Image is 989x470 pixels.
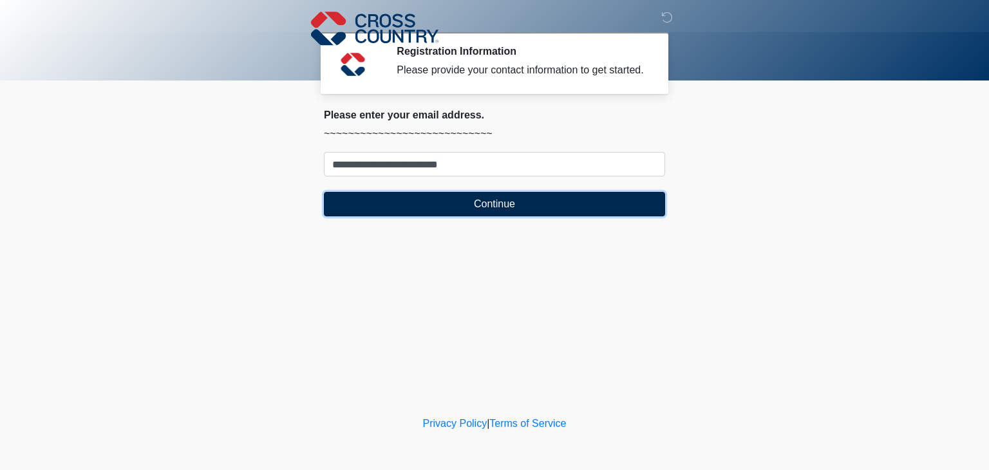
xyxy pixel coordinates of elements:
h2: Please enter your email address. [324,109,665,121]
img: Cross Country Logo [311,10,438,47]
div: Please provide your contact information to get started. [397,62,646,78]
a: | [487,418,489,429]
p: ~~~~~~~~~~~~~~~~~~~~~~~~~~~~ [324,126,665,142]
img: Agent Avatar [334,45,372,84]
a: Privacy Policy [423,418,487,429]
a: Terms of Service [489,418,566,429]
button: Continue [324,192,665,216]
